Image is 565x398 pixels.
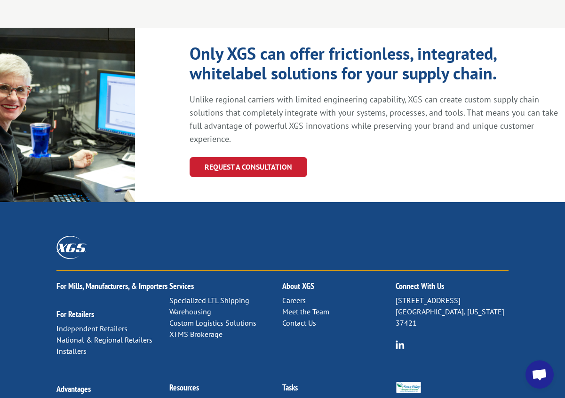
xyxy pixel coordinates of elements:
a: About XGS [282,281,314,291]
a: REQUEST A CONSULTATION [190,157,307,177]
a: Warehousing [169,307,211,316]
a: Meet the Team [282,307,329,316]
h2: Connect With Us [396,282,509,295]
a: For Retailers [56,309,94,320]
a: Resources [169,382,199,393]
a: Careers [282,296,306,305]
img: group-6 [396,340,405,349]
p: Unlike regional carriers with limited engineering capability, XGS can create custom supply chain ... [190,93,562,146]
a: Advantages [56,383,91,394]
a: Independent Retailers [56,324,127,333]
img: Smartway_Logo [396,382,422,393]
a: For Mills, Manufacturers, & Importers [56,281,167,291]
a: Contact Us [282,318,316,328]
a: Custom Logistics Solutions [169,318,256,328]
a: Installers [56,346,87,356]
h2: Tasks [282,383,395,397]
a: Services [169,281,194,291]
a: Specialized LTL Shipping [169,296,249,305]
h1: Only XGS can offer frictionless, integrated, whitelabel solutions for your supply chain. [190,44,509,88]
a: XTMS Brokerage [169,329,223,339]
p: [STREET_ADDRESS] [GEOGRAPHIC_DATA], [US_STATE] 37421 [396,295,509,328]
img: XGS_Logos_ALL_2024_All_White [56,236,87,259]
div: Open chat [525,360,554,389]
a: National & Regional Retailers [56,335,152,344]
